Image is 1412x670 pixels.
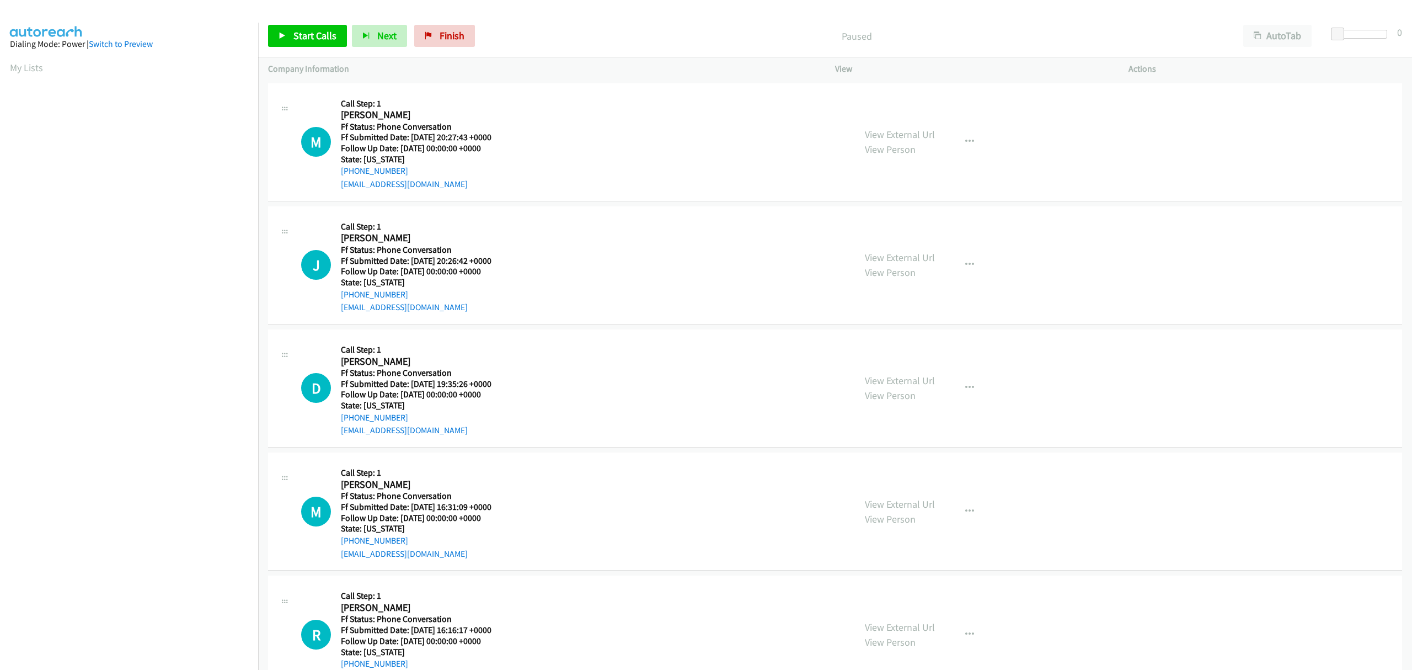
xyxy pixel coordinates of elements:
h5: Call Step: 1 [341,221,505,232]
h5: State: [US_STATE] [341,154,505,165]
div: The call is yet to be attempted [301,620,331,650]
h2: [PERSON_NAME] [341,109,505,121]
a: View External Url [865,374,935,387]
a: View External Url [865,251,935,264]
a: [PHONE_NUMBER] [341,658,408,669]
h5: Ff Submitted Date: [DATE] 16:16:17 +0000 [341,625,589,636]
h5: State: [US_STATE] [341,647,589,658]
h5: Ff Submitted Date: [DATE] 16:31:09 +0000 [341,502,505,513]
h5: Follow Up Date: [DATE] 00:00:00 +0000 [341,266,505,277]
a: [EMAIL_ADDRESS][DOMAIN_NAME] [341,425,468,435]
h5: Call Step: 1 [341,98,505,109]
h5: Ff Submitted Date: [DATE] 20:27:43 +0000 [341,132,505,143]
a: [PHONE_NUMBER] [341,289,408,300]
a: View External Url [865,498,935,511]
h5: Ff Status: Phone Conversation [341,121,505,132]
a: View Person [865,513,916,525]
h5: Ff Status: Phone Conversation [341,368,505,379]
p: Paused [490,29,1223,44]
h1: R [301,620,331,650]
h2: [PERSON_NAME] [341,478,505,491]
p: View [835,62,1109,76]
h5: Call Step: 1 [341,344,505,355]
div: The call is yet to be attempted [301,497,331,527]
h2: [PERSON_NAME] [341,602,505,614]
a: Finish [414,25,475,47]
h5: Follow Up Date: [DATE] 00:00:00 +0000 [341,389,505,400]
a: View Person [865,636,916,648]
a: Start Calls [268,25,347,47]
h5: State: [US_STATE] [341,277,505,288]
span: Start Calls [293,29,336,42]
span: Next [377,29,397,42]
p: Company Information [268,62,815,76]
span: Finish [440,29,464,42]
h5: Ff Submitted Date: [DATE] 19:35:26 +0000 [341,379,505,390]
h5: Ff Submitted Date: [DATE] 20:26:42 +0000 [341,256,505,267]
h1: J [301,250,331,280]
div: Dialing Mode: Power | [10,38,248,51]
h1: M [301,497,331,527]
h1: D [301,373,331,403]
h5: Follow Up Date: [DATE] 00:00:00 +0000 [341,143,505,154]
div: The call is yet to be attempted [301,127,331,157]
div: Delay between calls (in seconds) [1336,30,1387,39]
button: Next [352,25,407,47]
h5: State: [US_STATE] [341,523,505,534]
a: [EMAIL_ADDRESS][DOMAIN_NAME] [341,549,468,559]
a: [PHONE_NUMBER] [341,166,408,176]
div: The call is yet to be attempted [301,373,331,403]
h1: M [301,127,331,157]
a: [EMAIL_ADDRESS][DOMAIN_NAME] [341,302,468,312]
h5: Follow Up Date: [DATE] 00:00:00 +0000 [341,636,589,647]
a: [PHONE_NUMBER] [341,412,408,423]
button: AutoTab [1243,25,1312,47]
a: [PHONE_NUMBER] [341,535,408,546]
div: 0 [1397,25,1402,40]
h5: Follow Up Date: [DATE] 00:00:00 +0000 [341,513,505,524]
h2: [PERSON_NAME] [341,232,505,244]
h5: Call Step: 1 [341,467,505,478]
p: Actions [1128,62,1402,76]
h2: [PERSON_NAME] [341,355,505,368]
a: View Person [865,266,916,279]
h5: Ff Status: Phone Conversation [341,244,505,256]
a: View External Url [865,621,935,634]
a: My Lists [10,61,43,74]
a: View External Url [865,128,935,141]
a: Switch to Preview [89,39,153,49]
a: [EMAIL_ADDRESS][DOMAIN_NAME] [341,179,468,189]
h5: State: [US_STATE] [341,400,505,411]
div: The call is yet to be attempted [301,250,331,280]
a: View Person [865,389,916,402]
h5: Ff Status: Phone Conversation [341,614,589,625]
h5: Ff Status: Phone Conversation [341,491,505,502]
iframe: Dialpad [10,85,258,609]
a: View Person [865,143,916,156]
h5: Call Step: 1 [341,591,589,602]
